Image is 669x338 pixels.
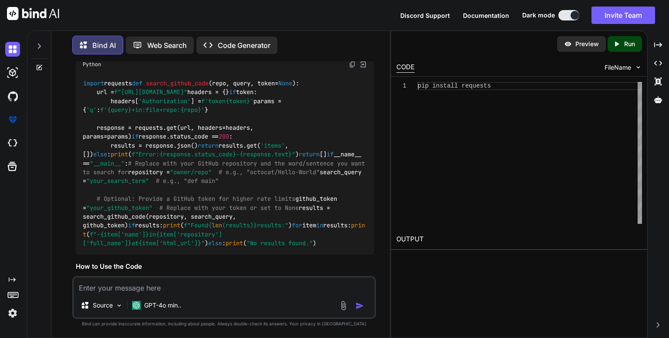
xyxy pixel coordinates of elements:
span: # e.g., "octocat/Hello-World" [219,168,320,176]
img: darkAi-studio [5,65,20,80]
div: CODE [396,62,415,73]
span: {query} [107,106,132,114]
code: owner/repo [115,275,154,284]
span: else [208,239,222,247]
button: Discord Support [400,11,450,20]
span: "__main__" [90,159,125,167]
span: "your_search_term" [86,177,149,185]
p: Web Search [147,40,187,51]
p: Preview [575,40,599,48]
img: icon [355,301,364,310]
span: # Replace with your GitHub repository and the word/sentence you want to search for [83,159,368,176]
img: Open in Browser [359,61,367,68]
span: pip install requests [418,82,491,89]
span: 200 [219,133,229,141]
span: # Optional: Provide a GitHub token for higher rate limits [97,195,295,203]
img: GPT-4o mini [132,301,141,310]
img: preview [564,40,572,48]
span: f'token ' [201,97,253,105]
span: if [229,88,236,96]
span: 'html_url' [159,239,194,247]
img: settings [5,306,20,321]
img: Pick Models [115,302,123,309]
span: {response.status_code} [159,151,236,159]
span: print [111,151,128,159]
p: Bind can provide inaccurate information, including about people. Always double-check its answers.... [72,321,376,327]
span: if [132,133,139,141]
span: Documentation [463,12,509,19]
span: 'Authorization' [139,97,191,105]
span: Discord Support [400,12,450,19]
span: "owner/repo" [170,168,212,176]
span: {token} [226,97,250,105]
span: {response.text} [240,151,292,159]
span: FileName [605,63,631,72]
span: { (results)} [208,222,257,230]
span: if [128,222,135,230]
p: GPT-4o min.. [144,301,181,310]
span: # Replace with your token or set to None [159,204,299,212]
span: for [292,222,302,230]
span: 'items' [260,142,285,149]
span: def [132,79,142,87]
span: {item[ ]} [139,239,201,247]
p: Run [624,40,635,48]
h2: OUTPUT [391,229,647,250]
img: Bind AI [7,7,59,20]
span: 'name' [121,230,142,238]
span: repo, query, token= [212,79,292,87]
span: 'q' [86,106,97,114]
span: f"Error: - " [132,151,295,159]
span: # e.g., "def main" [156,177,219,185]
span: {item[ ]} [100,230,149,238]
span: Python [83,61,101,68]
h3: How to Use the Code [76,262,374,272]
p: Source [93,301,113,310]
span: search_github_code [146,79,209,87]
span: in [316,222,323,230]
span: f"Found results:" [184,222,288,230]
span: print [163,222,180,230]
span: f"[URL][DOMAIN_NAME]" [114,88,187,96]
li: Replace with the actual owner and repository name you want to search in (e.g., ). [83,275,374,294]
span: 'full_name' [86,239,125,247]
img: copy [349,61,356,68]
span: return [198,142,219,149]
span: Dark mode [522,11,555,20]
span: len [212,222,222,230]
p: Bind AI [92,40,116,51]
span: import [83,79,104,87]
span: None [278,79,292,87]
span: else [93,151,107,159]
span: if [327,151,334,159]
button: Documentation [463,11,509,20]
div: 1 [396,82,406,90]
span: print [226,239,243,247]
span: f"- in at " [83,230,222,247]
span: "No results found." [247,239,313,247]
button: Invite Team [591,7,655,24]
img: chevron down [635,64,642,71]
img: cloudideIcon [5,136,20,151]
p: Code Generator [218,40,270,51]
img: darkChat [5,42,20,57]
img: premium [5,112,20,127]
span: "your_github_token" [86,204,152,212]
span: 'repository' [177,230,219,238]
span: {repo} [180,106,201,114]
span: f' +in:file+repo: ' [100,106,205,114]
img: attachment [338,301,348,311]
span: {item[ ][ ]} [83,230,222,247]
img: githubDark [5,89,20,104]
span: return [299,151,320,159]
code: requests ( ): url = headers = {} token: headers[ ] = params = { : } response = requests.get(url, ... [83,79,368,248]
